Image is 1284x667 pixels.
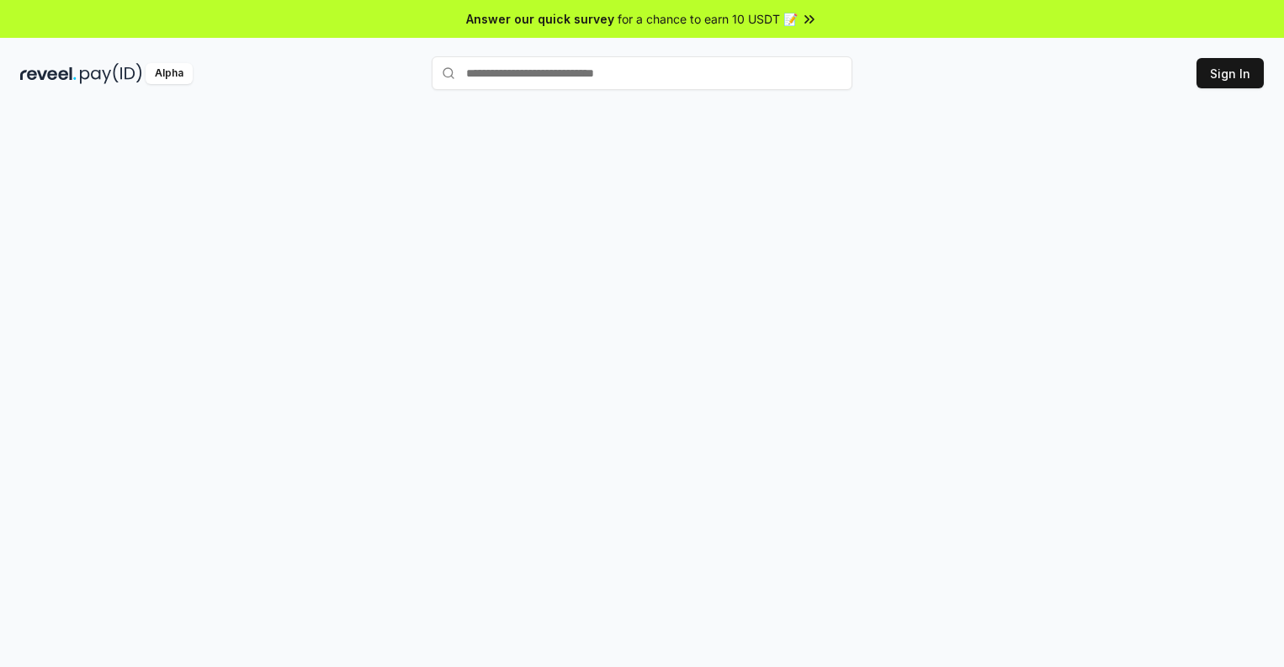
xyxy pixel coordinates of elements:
[618,10,798,28] span: for a chance to earn 10 USDT 📝
[20,63,77,84] img: reveel_dark
[466,10,614,28] span: Answer our quick survey
[146,63,193,84] div: Alpha
[1196,58,1264,88] button: Sign In
[80,63,142,84] img: pay_id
